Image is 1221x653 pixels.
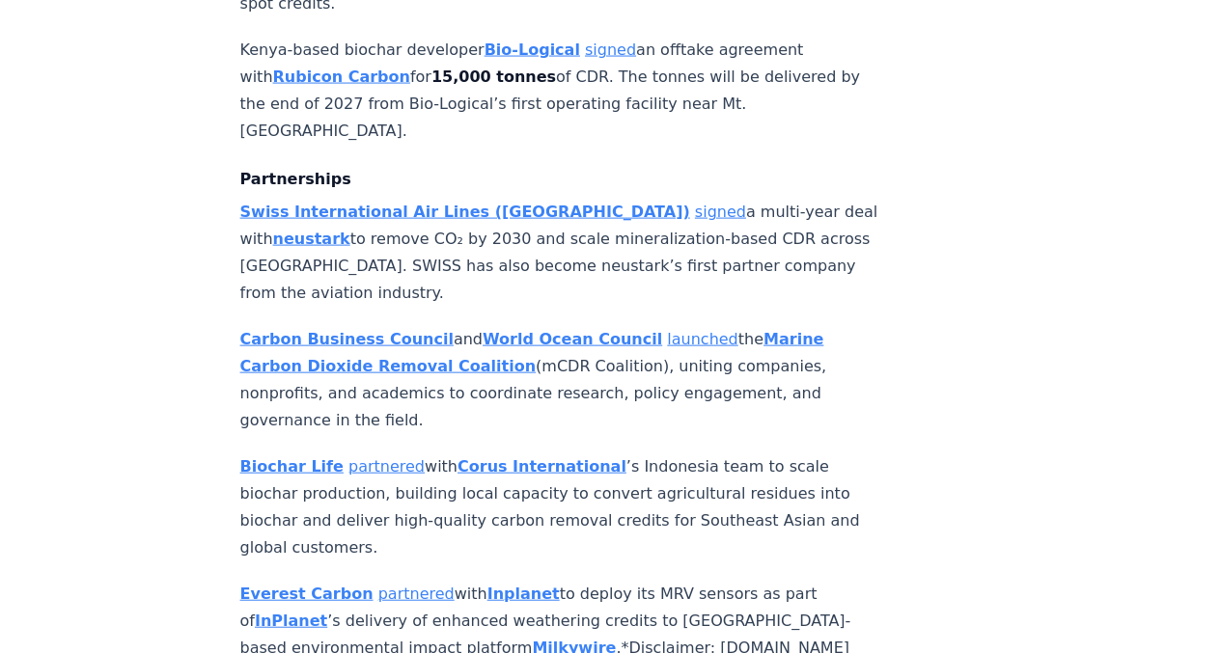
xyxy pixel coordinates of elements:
strong: Partnerships [240,170,351,188]
a: Rubicon Carbon [272,68,409,86]
p: and the (mCDR Coalition), uniting companies, nonprofits, and academics to coordinate research, po... [240,326,879,434]
p: with ’s Indonesia team to scale biochar production, building local capacity to convert agricultur... [240,453,879,561]
a: launched [667,330,737,348]
p: a multi-year deal with to remove CO₂ by 2030 and scale mineralization-based CDR across [GEOGRAPHI... [240,199,879,307]
a: signed [695,203,746,221]
a: Carbon Business Council [240,330,454,348]
p: Kenya-based biochar developer an offtake agreement with for of CDR. The tonnes will be delivered ... [240,37,879,145]
a: Biochar Life [240,457,344,476]
a: partnered [348,457,425,476]
a: signed [585,41,636,59]
a: neustark [272,230,349,248]
a: InPlanet [255,612,327,630]
a: Corus International [458,457,626,476]
a: Everest Carbon [240,585,374,603]
a: partnered [378,585,455,603]
a: Inplanet [487,585,560,603]
a: Swiss International Air Lines ([GEOGRAPHIC_DATA]) [240,203,690,221]
strong: 15,000 tonnes [431,68,556,86]
a: Bio-Logical [485,41,580,59]
a: World Ocean Council [483,330,662,348]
